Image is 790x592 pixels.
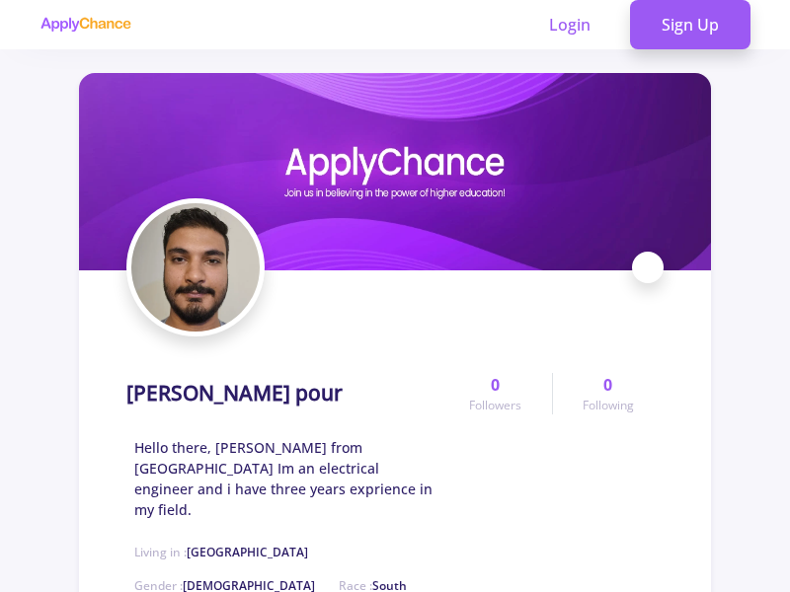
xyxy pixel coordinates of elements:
[491,373,500,397] span: 0
[131,203,260,332] img: Reza Heydarabadi pouravatar
[134,437,439,520] span: Hello there, [PERSON_NAME] from [GEOGRAPHIC_DATA] Im an electrical engineer and i have three year...
[583,397,634,414] span: Following
[39,17,131,33] img: applychance logo text only
[469,397,521,414] span: Followers
[126,381,343,406] h1: [PERSON_NAME] pour
[439,373,551,414] a: 0Followers
[603,373,612,397] span: 0
[79,73,711,270] img: Reza Heydarabadi pourcover image
[187,544,308,560] span: [GEOGRAPHIC_DATA]
[552,373,664,414] a: 0Following
[134,544,308,560] span: Living in :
